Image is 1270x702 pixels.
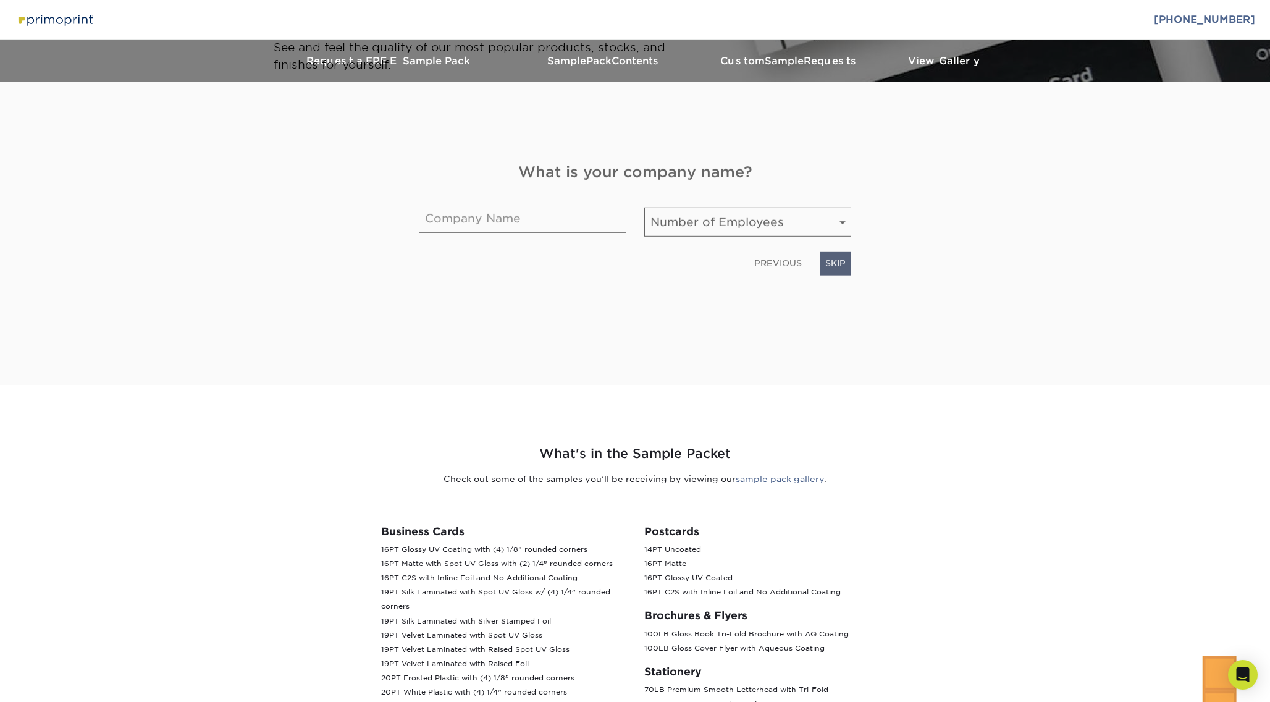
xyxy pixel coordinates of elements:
a: Request a FREE Sample Pack [264,40,511,82]
a: [PHONE_NUMBER] [1154,14,1255,25]
h2: What's in the Sample Packet [274,444,996,463]
h3: Request a FREE Sample Pack [264,55,511,67]
iframe: Google Customer Reviews [3,664,105,698]
h4: What is your company name? [419,161,851,184]
a: PREVIOUS [749,253,807,273]
p: See and feel the quality of our most popular products, stocks, and finishes for yourself. [274,39,697,73]
a: SKIP [820,252,851,275]
h3: Brochures & Flyers [644,609,889,622]
h3: Custom Requests [697,55,882,67]
img: Primoprint [15,11,95,28]
h3: View Gallery [882,55,1006,67]
span: Sample [765,55,804,67]
a: CustomSampleRequests [697,40,882,82]
h3: Stationery [644,666,889,678]
p: Check out some of the samples you’ll be receiving by viewing our . [274,473,996,485]
p: 100LB Gloss Book Tri-Fold Brochure with AQ Coating 100LB Gloss Cover Flyer with Aqueous Coating [644,627,889,656]
a: View Gallery [882,40,1006,82]
a: sample pack gallery [736,474,824,484]
p: 14PT Uncoated 16PT Matte 16PT Glossy UV Coated 16PT C2S with Inline Foil and No Additional Coating [644,543,889,600]
div: Open Intercom Messenger [1228,660,1258,690]
h3: Postcards [644,525,889,538]
h3: Business Cards [381,525,626,538]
